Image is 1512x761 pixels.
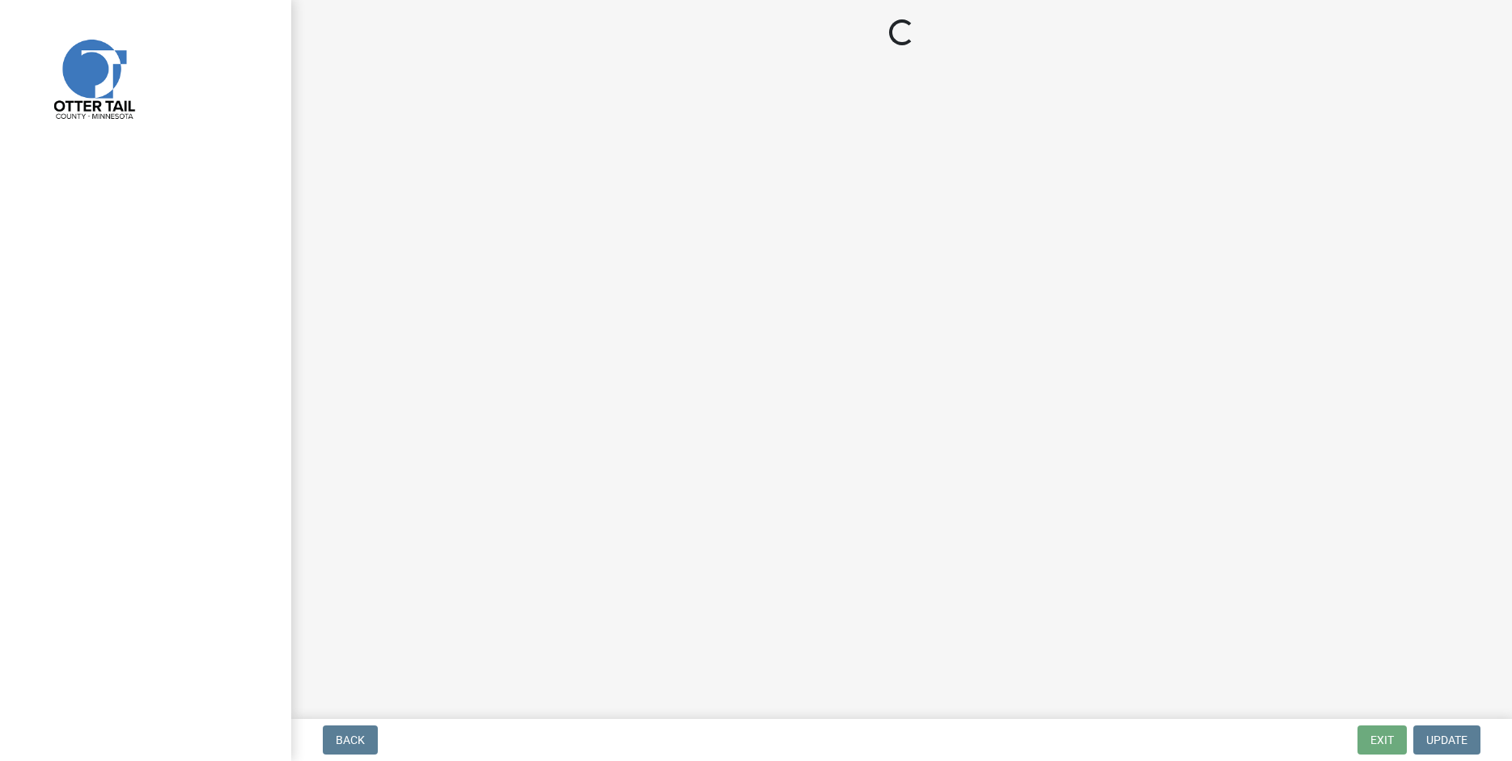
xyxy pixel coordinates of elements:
[1357,725,1407,755] button: Exit
[32,17,154,138] img: Otter Tail County, Minnesota
[323,725,378,755] button: Back
[1426,734,1468,746] span: Update
[336,734,365,746] span: Back
[1413,725,1480,755] button: Update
